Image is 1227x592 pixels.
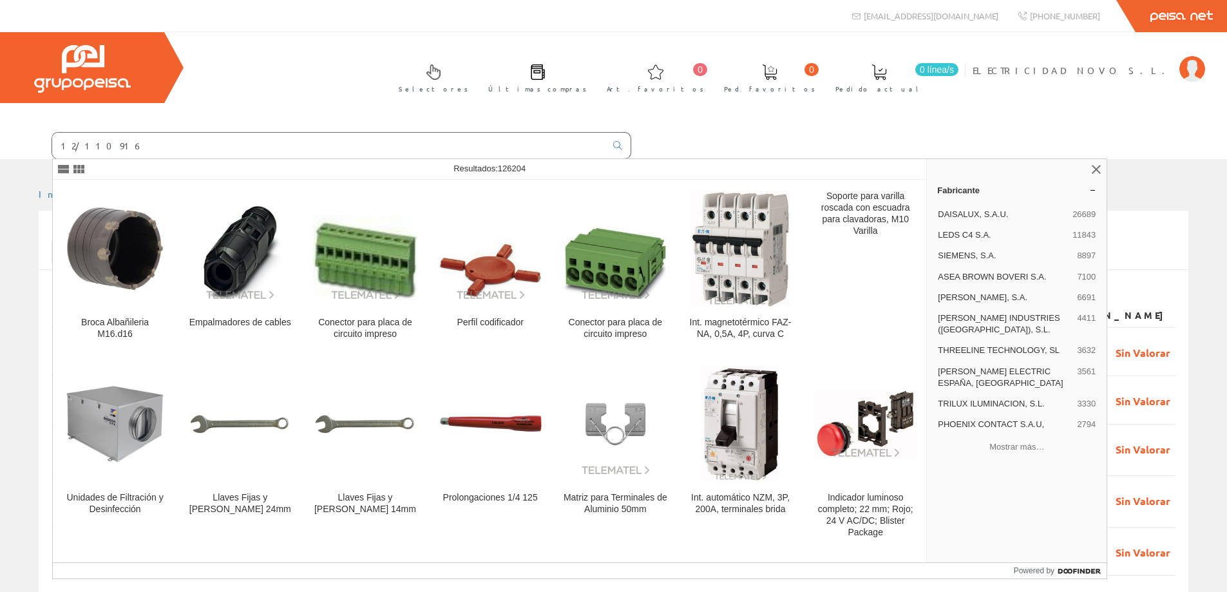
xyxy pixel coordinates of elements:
[938,292,1072,303] span: [PERSON_NAME], S.A.
[63,204,167,293] img: Broca Albañileria M16.d16
[313,492,417,515] div: Llaves Fijas y [PERSON_NAME] 14mm
[52,241,747,263] input: Introduzca parte o toda la referencia1, referencia2, número, fecha(dd/mm/yy) o rango de fechas(dd...
[813,390,917,459] img: Indicador luminoso completo; 22 mm; Rojo; 24 V AC/DC; Blister Package
[52,282,1175,304] div: de 178
[439,492,542,504] div: Prolongaciones 1/4 125
[804,63,819,76] span: 0
[553,356,678,553] a: Matriz para Terminales de Aluminio 50mm Matriz para Terminales de Aluminio 50mm
[564,196,667,300] img: Conector para placa de circuito impreso
[813,191,917,237] div: Soporte para varilla roscada con escuadra para clavadoras, M10 Varilla
[564,317,667,340] div: Conector para placa de circuito impreso
[63,372,167,476] img: Unidades de Filtración y Desinfección
[724,82,815,95] span: Ped. favoritos
[1072,229,1096,241] span: 11843
[475,53,593,100] a: Últimas compras
[188,317,292,329] div: Empalmadores de cables
[701,366,780,482] img: Int. automático NZM, 3P, 200A, terminales brida
[607,82,704,95] span: Art. favoritos
[938,398,1072,410] span: TRILUX ILUMINACION, S.L.
[303,356,427,553] a: Llaves Fijas y Estrella 14mm Llaves Fijas y [PERSON_NAME] 14mm
[1116,489,1170,511] span: Sin Valorar
[399,82,468,95] span: Selectores
[1077,292,1096,303] span: 6691
[1116,389,1170,411] span: Sin Valorar
[564,372,667,476] img: Matriz para Terminales de Aluminio 50mm
[938,366,1072,389] span: [PERSON_NAME] ELECTRIC ESPAÑA, [GEOGRAPHIC_DATA]
[428,356,553,553] a: Prolongaciones 1/4 125 Prolongaciones 1/4 125
[178,180,302,355] a: Empalmadores de cables Empalmadores de cables
[52,282,164,301] label: Mostrar
[938,229,1067,241] span: LEDS C4 S.A.
[63,492,167,515] div: Unidades de Filtración y Desinfección
[52,304,158,327] th: Número
[1077,345,1096,356] span: 3632
[178,356,302,553] a: Llaves Fijas y Estrella 24mm Llaves Fijas y [PERSON_NAME] 24mm
[864,10,998,21] span: [EMAIL_ADDRESS][DOMAIN_NAME]
[439,196,542,300] img: Perfil codificador
[63,317,167,340] div: Broca Albañileria M16.d16
[439,317,542,329] div: Perfil codificador
[938,250,1072,262] span: SIEMENS, S.A.
[1030,10,1100,21] span: [PHONE_NUMBER]
[313,372,417,476] img: Llaves Fijas y Estrella 14mm
[1077,250,1096,262] span: 8897
[313,317,417,340] div: Conector para placa de circuito impreso
[1077,398,1096,410] span: 3330
[1116,341,1170,363] span: Sin Valorar
[53,356,177,553] a: Unidades de Filtración y Desinfección Unidades de Filtración y Desinfección
[52,133,605,158] input: Buscar ...
[1116,540,1170,562] span: Sin Valorar
[1072,209,1096,220] span: 26689
[564,492,667,515] div: Matriz para Terminales de Aluminio 50mm
[53,180,177,355] a: Broca Albañileria M16.d16 Broca Albañileria M16.d16
[188,492,292,515] div: Llaves Fijas y [PERSON_NAME] 24mm
[553,180,678,355] a: Conector para placa de circuito impreso Conector para placa de circuito impreso
[938,209,1067,220] span: DAISALUX, S.A.U.
[932,436,1101,457] button: Mostrar más…
[835,82,923,95] span: Pedido actual
[1014,563,1107,578] a: Powered by
[689,317,792,340] div: Int. magnetotérmico FAZ-NA, 0,5A, 4P, curva C
[927,180,1107,200] a: Fabricante
[693,63,707,76] span: 0
[690,191,790,307] img: Int. magnetotérmico FAZ-NA, 0,5A, 4P, curva C
[678,356,803,553] a: Int. automático NZM, 3P, 200A, terminales brida Int. automático NZM, 3P, 200A, terminales brida
[428,180,553,355] a: Perfil codificador Perfil codificador
[39,188,93,200] a: Inicio
[938,312,1072,336] span: [PERSON_NAME] INDUSTRIES ([GEOGRAPHIC_DATA]), S.L.
[689,492,792,515] div: Int. automático NZM, 3P, 200A, terminales brida
[1077,312,1096,336] span: 4411
[1077,366,1096,389] span: 3561
[678,180,803,355] a: Int. magnetotérmico FAZ-NA, 0,5A, 4P, curva C Int. magnetotérmico FAZ-NA, 0,5A, 4P, curva C
[34,45,131,93] img: Grupo Peisa
[915,63,958,76] span: 0 línea/s
[303,180,427,355] a: Conector para placa de circuito impreso Conector para placa de circuito impreso
[439,372,542,476] img: Prolongaciones 1/4 125
[453,164,526,173] span: Resultados:
[188,196,292,300] img: Empalmadores de cables
[803,180,927,355] a: Soporte para varilla roscada con escuadra para clavadoras, M10 Varilla
[386,53,475,100] a: Selectores
[813,492,917,539] div: Indicador luminoso completo; 22 mm; Rojo; 24 V AC/DC; Blister Package
[938,271,1072,283] span: ASEA BROWN BOVERI S.A.
[1014,565,1054,577] span: Powered by
[313,196,417,300] img: Conector para placa de circuito impreso
[973,53,1205,66] a: ELECTRICIDAD NOVO S.L.
[52,225,235,240] span: Listado mis albaranes
[803,356,927,553] a: Indicador luminoso completo; 22 mm; Rojo; 24 V AC/DC; Blister Package Indicador luminoso completo...
[1077,271,1096,283] span: 7100
[938,419,1072,430] span: PHOENIX CONTACT S.A.U,
[488,82,587,95] span: Últimas compras
[188,372,292,476] img: Llaves Fijas y Estrella 24mm
[938,345,1072,356] span: THREELINE TECHNOLOGY, SL
[1077,419,1096,430] span: 2794
[498,164,526,173] span: 126204
[973,64,1173,77] span: ELECTRICIDAD NOVO S.L.
[1116,437,1170,459] span: Sin Valorar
